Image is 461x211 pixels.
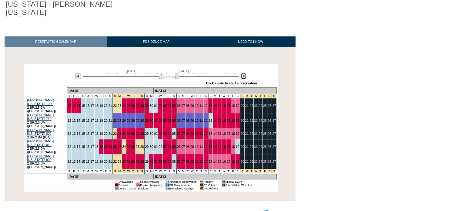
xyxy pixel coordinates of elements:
a: 14 [213,104,217,107]
td: S [76,94,81,98]
a: 29 [145,119,149,122]
a: 26 [131,132,135,135]
td: 29 [145,154,149,169]
td: 24 [258,98,263,113]
td: 27 [135,139,140,154]
td: 22 [249,128,254,139]
td: 27 [272,98,276,113]
a: 25 [127,104,130,107]
td: 25 [262,154,267,169]
a: 26 [131,160,135,163]
td: 20 [240,113,245,128]
a: 02 [159,119,162,122]
td: New Year's 2026/2027 [272,94,276,98]
td: Christmas 2026 [258,94,263,98]
a: 07 [181,160,185,163]
td: 22 [249,139,254,154]
a: 12 [204,104,208,107]
td: M [85,94,90,98]
a: 16 [222,132,226,135]
a: 14 [77,104,80,107]
td: S [203,94,208,98]
a: 05 [172,104,176,107]
a: 17 [227,132,230,135]
td: 23 [117,98,122,113]
td: 20 [240,128,245,139]
a: 15 [218,104,221,107]
a: 04 [168,132,171,135]
td: 20 [103,113,108,128]
td: 21 [245,128,249,139]
a: 18 [231,119,235,122]
td: T [217,94,222,98]
td: 21 [245,98,249,113]
a: 09 [190,119,194,122]
td: 16 [85,113,90,128]
a: 11 [199,145,203,148]
a: 04 [168,160,171,163]
td: [DATE] [154,88,276,94]
td: S [145,94,149,98]
td: Christmas 2026 [240,94,245,98]
td: 28 [140,139,144,154]
td: 24 [258,128,263,139]
td: 13 [72,139,76,154]
td: T [99,94,103,98]
td: 18 [95,154,99,169]
a: 12 [204,119,208,122]
td: 25 [262,128,267,139]
a: 19 [236,104,239,107]
a: 06 [177,160,181,163]
td: 17 [90,154,95,169]
a: 02 [159,160,162,163]
a: 14 [213,132,217,135]
a: 03 [163,119,167,122]
img: Next [241,73,246,79]
a: 24 [122,132,126,135]
td: S [176,94,181,98]
a: 25 [127,132,130,135]
td: 21 [108,154,112,169]
td: 27 [272,113,276,128]
a: 12 [68,104,71,107]
a: 12 [204,145,208,148]
td: W [95,94,99,98]
td: 17 [90,113,95,128]
td: 26 [267,139,272,154]
td: 12 [67,139,72,154]
a: 08 [186,160,189,163]
a: 04 [168,145,171,148]
a: 07 [181,119,185,122]
td: F [231,94,235,98]
td: 23 [254,113,258,128]
a: 03 [163,160,167,163]
a: 28 [140,132,144,135]
td: T [67,94,72,98]
td: 19 [235,139,240,154]
td: 24 [122,139,126,154]
a: 10 [195,132,199,135]
a: 09 [190,132,194,135]
a: 19 [99,145,103,148]
td: S [235,94,240,98]
a: 08 [186,104,189,107]
td: 21 [108,128,112,139]
a: 27 [136,132,139,135]
a: 16 [222,119,226,122]
a: [PERSON_NAME] [US_STATE] 802 [27,128,54,135]
td: 24 [258,154,263,169]
a: [PERSON_NAME] [US_STATE] 900 [27,154,54,162]
td: 30 [149,98,154,113]
a: 24 [122,160,126,163]
span: [DATE] [179,69,189,73]
td: 19 [99,113,103,128]
td: Thanksgiving 2026 [135,94,140,98]
a: 16 [222,145,226,148]
td: 20 [240,139,245,154]
td: 18 [95,113,99,128]
td: 22 [249,98,254,113]
a: 27 [136,104,139,107]
a: 05 [172,145,176,148]
a: 11 [199,132,203,135]
td: 23 [254,139,258,154]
